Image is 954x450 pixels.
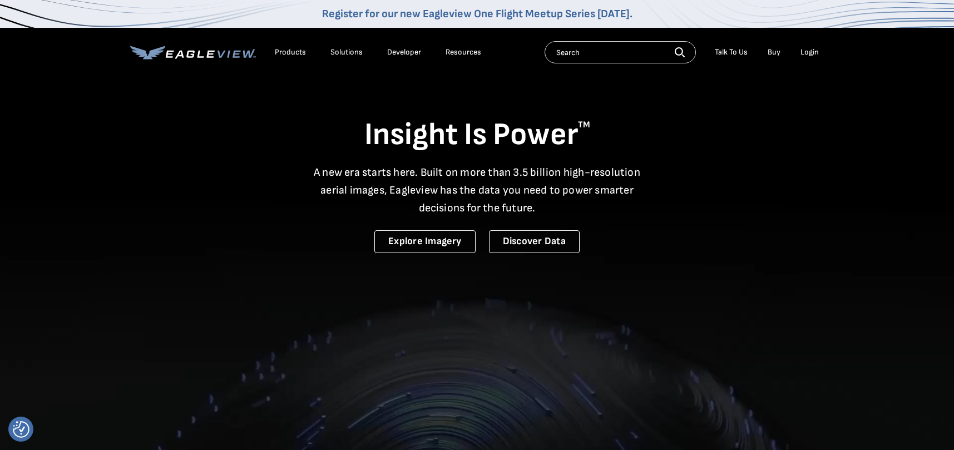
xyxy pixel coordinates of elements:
sup: TM [578,120,590,130]
a: Discover Data [489,230,580,253]
p: A new era starts here. Built on more than 3.5 billion high-resolution aerial images, Eagleview ha... [307,164,647,217]
button: Consent Preferences [13,421,29,438]
a: Register for our new Eagleview One Flight Meetup Series [DATE]. [322,7,632,21]
h1: Insight Is Power [130,116,824,155]
a: Explore Imagery [374,230,476,253]
input: Search [545,41,696,63]
a: Developer [387,47,421,57]
div: Resources [446,47,481,57]
div: Login [800,47,819,57]
div: Solutions [330,47,363,57]
img: Revisit consent button [13,421,29,438]
a: Buy [768,47,780,57]
div: Products [275,47,306,57]
div: Talk To Us [715,47,748,57]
